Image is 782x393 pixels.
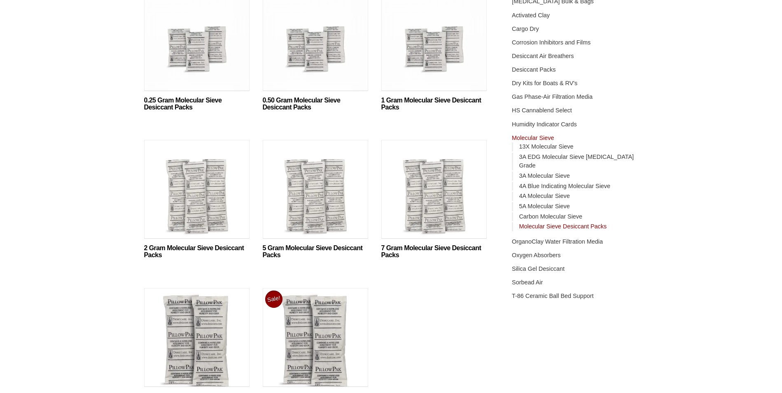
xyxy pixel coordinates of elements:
[519,183,610,189] a: 4A Blue Indicating Molecular Sieve
[144,97,250,111] a: 0.25 Gram Molecular Sieve Desiccant Packs
[512,80,577,86] a: Dry Kits for Boats & RV's
[519,223,607,230] a: Molecular Sieve Desiccant Packs
[144,245,250,259] a: 2 Gram Molecular Sieve Desiccant Packs
[512,39,591,46] a: Corrosion Inhibitors and Films
[519,143,573,150] a: 13X Molecular Sieve
[512,279,543,286] a: Sorbead Air
[512,135,554,141] a: Molecular Sieve
[512,26,539,32] a: Cargo Dry
[512,238,603,245] a: OrganoClay Water Filtration Media
[519,213,582,220] a: Carbon Molecular Sieve
[519,172,570,179] a: 3A Molecular Sieve
[264,289,284,309] span: Sale!
[512,53,574,59] a: Desiccant Air Breathers
[512,265,565,272] a: Silica Gel Desiccant
[263,245,368,259] a: 5 Gram Molecular Sieve Desiccant Packs
[263,97,368,111] a: 0.50 Gram Molecular Sieve Desiccant Packs
[512,293,593,299] a: T-86 Ceramic Ball Bed Support
[512,252,560,258] a: Oxygen Absorbers
[381,245,487,259] a: 7 Gram Molecular Sieve Desiccant Packs
[519,153,634,169] a: 3A EDG Molecular Sieve [MEDICAL_DATA] Grade
[512,93,593,100] a: Gas Phase-Air Filtration Media
[519,203,570,209] a: 5A Molecular Sieve
[381,97,487,111] a: 1 Gram Molecular Sieve Desiccant Packs
[512,121,577,128] a: Humidity Indicator Cards
[512,12,550,19] a: Activated Clay
[512,107,572,114] a: HS Cannablend Select
[512,66,556,73] a: Desiccant Packs
[519,193,570,199] a: 4A Molecular Sieve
